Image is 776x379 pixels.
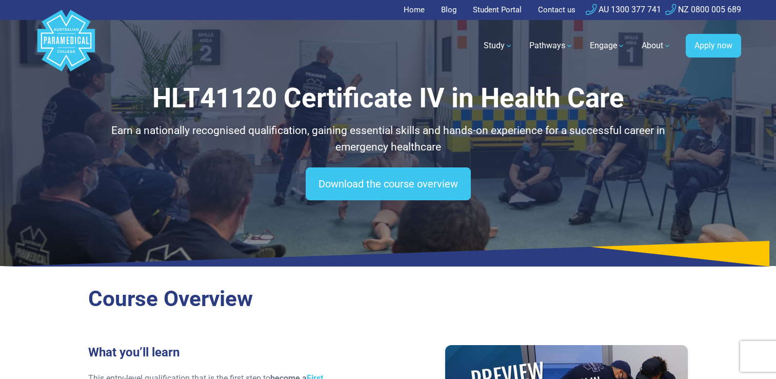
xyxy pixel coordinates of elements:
a: AU 1300 377 741 [586,5,661,14]
p: Earn a nationally recognised qualification, gaining essential skills and hands-on experience for ... [88,123,688,155]
a: Engage [584,31,631,60]
a: About [635,31,678,60]
a: Pathways [523,31,580,60]
a: Australian Paramedical College [35,20,97,72]
a: Study [477,31,519,60]
h1: HLT41120 Certificate IV in Health Care [88,82,688,115]
h3: What you’ll learn [88,345,382,360]
a: Apply now [686,34,741,58]
a: NZ 0800 005 689 [665,5,741,14]
h2: Course Overview [88,286,688,312]
a: Download the course overview [306,167,471,200]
